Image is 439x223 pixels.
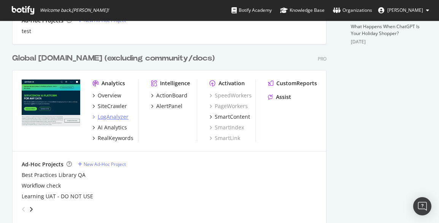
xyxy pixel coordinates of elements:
[351,38,427,45] div: [DATE]
[160,80,190,87] div: Intelligence
[12,53,218,64] a: Global [DOMAIN_NAME] (excluding community/docs)
[215,113,250,121] div: SmartContent
[22,27,31,35] a: test
[98,92,121,99] div: Overview
[22,193,93,200] a: Learning UAT - DO NOT USE
[22,182,61,190] a: Workflow check
[280,6,325,14] div: Knowledge Base
[12,53,215,64] div: Global [DOMAIN_NAME] (excluding community/docs)
[92,92,121,99] a: Overview
[156,92,187,99] div: ActionBoard
[209,102,248,110] a: PageWorkers
[22,80,80,126] img: servicenow.com
[98,102,127,110] div: SiteCrawler
[98,124,127,131] div: AI Analytics
[209,134,240,142] a: SmartLink
[156,102,182,110] div: AlertPanel
[372,4,435,16] button: [PERSON_NAME]
[78,161,126,167] a: New Ad-Hoc Project
[92,113,128,121] a: LogAnalyzer
[19,203,29,215] div: angle-left
[40,7,109,13] span: Welcome back, [PERSON_NAME] !
[84,161,126,167] div: New Ad-Hoc Project
[151,92,187,99] a: ActionBoard
[209,92,252,99] a: SpeedWorkers
[268,80,317,87] a: CustomReports
[209,124,244,131] a: SmartIndex
[231,6,272,14] div: Botify Academy
[98,113,128,121] div: LogAnalyzer
[101,80,125,87] div: Analytics
[276,93,291,101] div: Assist
[413,197,431,215] div: Open Intercom Messenger
[98,134,133,142] div: RealKeywords
[92,134,133,142] a: RealKeywords
[333,6,372,14] div: Organizations
[22,161,63,168] div: Ad-Hoc Projects
[351,23,420,37] a: What Happens When ChatGPT Is Your Holiday Shopper?
[92,124,127,131] a: AI Analytics
[387,7,423,13] span: Tim Manalo
[92,102,127,110] a: SiteCrawler
[29,205,34,213] div: angle-right
[276,80,317,87] div: CustomReports
[209,113,250,121] a: SmartContent
[318,56,326,62] div: Pro
[22,171,86,179] a: Best Practices Library QA
[268,93,291,101] a: Assist
[219,80,245,87] div: Activation
[151,102,182,110] a: AlertPanel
